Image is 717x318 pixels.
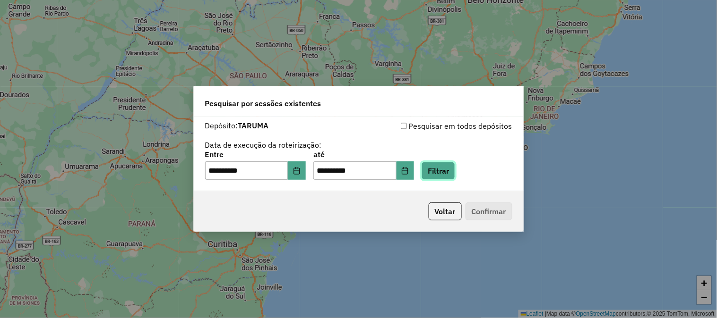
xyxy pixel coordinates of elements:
[205,98,321,109] span: Pesquisar por sessões existentes
[205,139,322,151] label: Data de execução da roteirização:
[359,120,512,132] div: Pesquisar em todos depósitos
[313,149,414,160] label: até
[288,161,306,180] button: Choose Date
[205,149,306,160] label: Entre
[422,162,455,180] button: Filtrar
[205,120,269,131] label: Depósito:
[429,202,462,220] button: Voltar
[238,121,269,130] strong: TARUMA
[397,161,415,180] button: Choose Date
